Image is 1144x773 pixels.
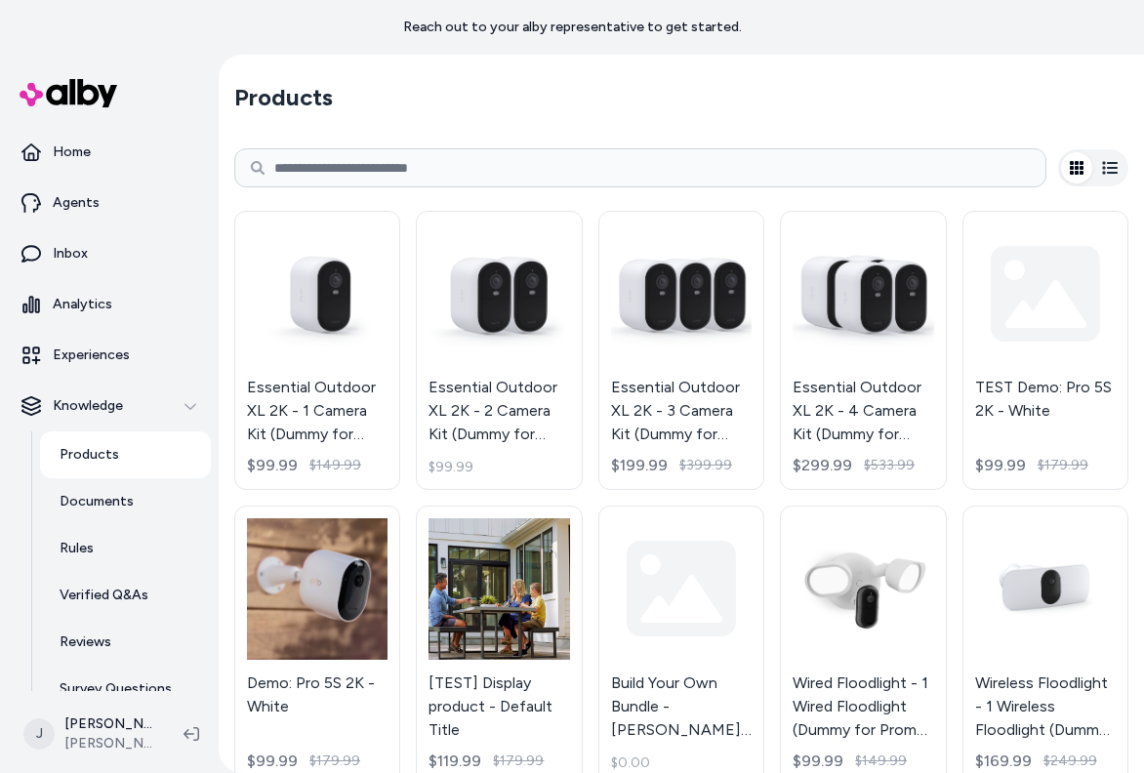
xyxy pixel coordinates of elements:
p: Reviews [60,632,111,652]
p: Knowledge [53,396,123,416]
h2: Products [234,82,333,113]
p: Agents [53,193,100,213]
p: Rules [60,539,94,558]
p: Home [53,142,91,162]
a: Documents [40,478,211,525]
p: Analytics [53,295,112,314]
p: Documents [60,492,134,511]
p: Products [60,445,119,465]
a: Verified Q&As [40,572,211,619]
a: Home [8,129,211,176]
a: TEST Demo: Pro 5S 2K - White$99.99$179.99 [962,211,1128,490]
a: Rules [40,525,211,572]
button: Knowledge [8,383,211,429]
a: Inbox [8,230,211,277]
a: Essential Outdoor XL 2K - 1 Camera Kit (Dummy for Promo Page)Essential Outdoor XL 2K - 1 Camera K... [234,211,400,490]
p: Experiences [53,346,130,365]
img: alby Logo [20,79,117,107]
a: Products [40,431,211,478]
a: Agents [8,180,211,226]
a: Essential Outdoor XL 2K - 4 Camera Kit (Dummy for Promo Page)Essential Outdoor XL 2K - 4 Camera K... [780,211,946,490]
p: Survey Questions [60,679,172,699]
a: Survey Questions [40,666,211,712]
p: Verified Q&As [60,586,148,605]
a: Essential Outdoor XL 2K - 2 Camera Kit (Dummy for Promo Page) - Default TitleEssential Outdoor XL... [416,211,582,490]
p: Inbox [53,244,88,264]
a: Reviews [40,619,211,666]
a: Essential Outdoor XL 2K - 3 Camera Kit (Dummy for Promo Page)Essential Outdoor XL 2K - 3 Camera K... [598,211,764,490]
span: J [23,718,55,750]
button: J[PERSON_NAME][PERSON_NAME] Prod [12,703,168,765]
p: [PERSON_NAME] [64,714,152,734]
a: Experiences [8,332,211,379]
span: [PERSON_NAME] Prod [64,734,152,753]
a: Analytics [8,281,211,328]
p: Reach out to your alby representative to get started. [403,18,742,37]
